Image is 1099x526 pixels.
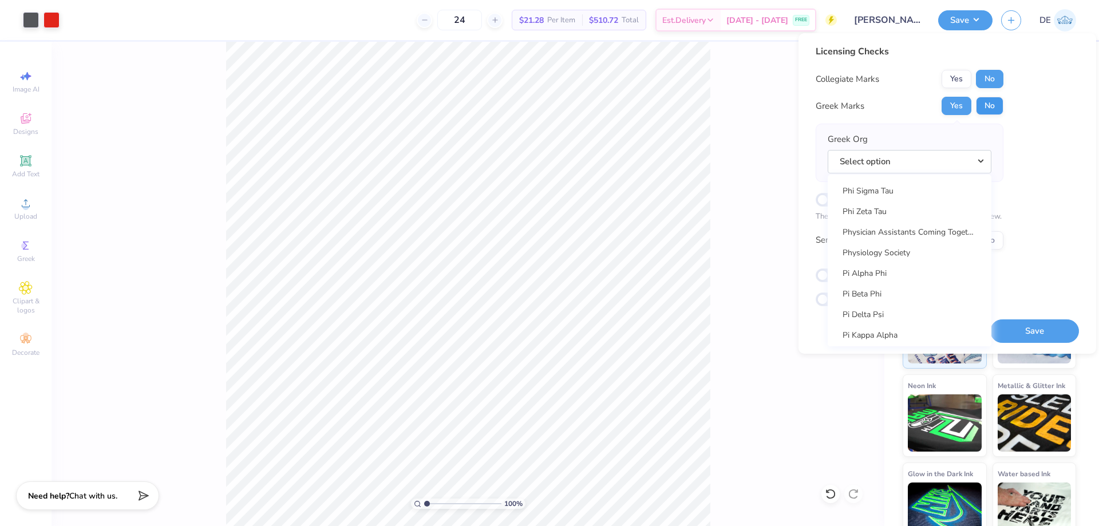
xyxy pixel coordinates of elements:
[69,491,117,501] span: Chat with us.
[816,234,899,247] div: Send a Copy to Client
[998,468,1050,480] span: Water based Ink
[832,181,987,200] a: Phi Sigma Tau
[832,223,987,242] a: Physician Assistants Coming Together
[976,97,1003,115] button: No
[908,379,936,391] span: Neon Ink
[832,326,987,345] a: Pi Kappa Alpha
[28,491,69,501] strong: Need help?
[942,97,971,115] button: Yes
[504,499,523,509] span: 100 %
[832,202,987,221] a: Phi Zeta Tau
[437,10,482,30] input: – –
[13,85,39,94] span: Image AI
[816,211,1003,223] p: The changes are too minor to warrant an Affinity review.
[828,133,868,146] label: Greek Org
[662,14,706,26] span: Est. Delivery
[990,319,1079,343] button: Save
[519,14,544,26] span: $21.28
[12,348,39,357] span: Decorate
[1054,9,1076,31] img: Djian Evardoni
[795,16,807,24] span: FREE
[816,45,1003,58] div: Licensing Checks
[816,100,864,113] div: Greek Marks
[1039,14,1051,27] span: DE
[832,305,987,324] a: Pi Delta Psi
[908,394,982,452] img: Neon Ink
[942,70,971,88] button: Yes
[14,212,37,221] span: Upload
[832,284,987,303] a: Pi Beta Phi
[832,264,987,283] a: Pi Alpha Phi
[908,468,973,480] span: Glow in the Dark Ink
[845,9,930,31] input: Untitled Design
[938,10,993,30] button: Save
[12,169,39,179] span: Add Text
[828,175,991,346] div: Select option
[6,296,46,315] span: Clipart & logos
[1039,9,1076,31] a: DE
[998,394,1072,452] img: Metallic & Glitter Ink
[816,73,879,86] div: Collegiate Marks
[589,14,618,26] span: $510.72
[976,70,1003,88] button: No
[13,127,38,136] span: Designs
[998,379,1065,391] span: Metallic & Glitter Ink
[17,254,35,263] span: Greek
[832,243,987,262] a: Physiology Society
[547,14,575,26] span: Per Item
[828,150,991,173] button: Select option
[726,14,788,26] span: [DATE] - [DATE]
[622,14,639,26] span: Total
